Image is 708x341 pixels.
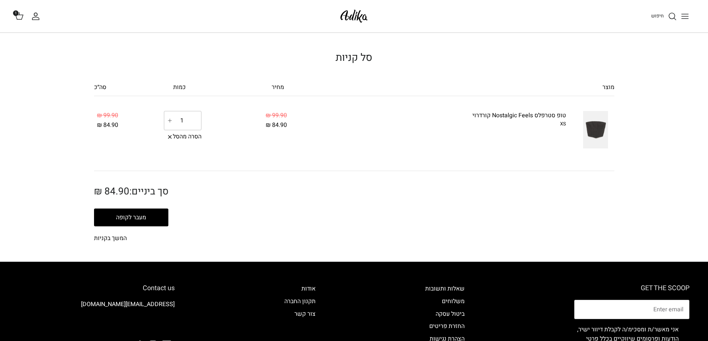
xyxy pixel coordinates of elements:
[94,209,168,226] button: מעבר לקופה
[94,184,129,199] span: 84.90 ₪
[13,10,19,16] span: 1
[97,121,118,129] span: 84.90 ₪
[150,83,198,96] div: כמות
[651,12,664,19] span: חיפוש
[164,132,201,142] a: הסרה מהסל
[94,234,349,243] a: המשך בקניות
[436,309,465,318] a: ביטול עסקה
[15,12,24,21] a: 1
[574,300,689,319] input: Email
[677,8,693,24] button: Toggle menu
[154,321,175,330] img: Adika IL
[338,7,370,25] img: Adika IL
[425,284,465,293] a: שאלות ותשובות
[266,121,287,129] span: 84.90 ₪
[19,284,175,292] h6: Contact us
[294,309,316,318] a: צור קשר
[574,284,689,292] h6: GET THE SCOOP
[651,12,677,21] a: חיפוש
[429,322,465,331] a: החזרת פריטים
[301,284,316,293] a: אודות
[442,297,465,306] a: משלוחים
[176,111,188,130] input: כמות
[298,121,566,127] div: XS
[31,12,43,21] a: החשבון שלי
[284,83,614,96] div: מוצר
[94,52,614,64] h1: סל קניות
[266,111,287,120] span: 99.90 ₪
[163,116,175,125] a: Increase
[472,111,566,120] a: טופ סטרפלס Nostalgic Feels קורדרוי
[97,111,153,121] div: 99.90 ₪
[81,300,175,309] a: [EMAIL_ADDRESS][DOMAIN_NAME]
[198,83,284,96] div: מחיר
[284,297,316,306] a: תקנון החברה
[94,186,349,197] h2: סך ביניים:
[94,83,150,96] div: סה״כ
